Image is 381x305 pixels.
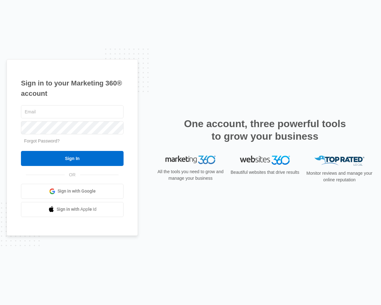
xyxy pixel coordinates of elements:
[21,151,124,166] input: Sign In
[21,184,124,199] a: Sign in with Google
[58,188,96,194] span: Sign in with Google
[165,156,216,164] img: Marketing 360
[230,169,300,176] p: Beautiful websites that drive results
[304,170,374,183] p: Monitor reviews and manage your online reputation
[24,138,60,143] a: Forgot Password?
[21,202,124,217] a: Sign in with Apple Id
[21,78,124,99] h1: Sign in to your Marketing 360® account
[57,206,97,213] span: Sign in with Apple Id
[21,105,124,118] input: Email
[240,156,290,165] img: Websites 360
[65,172,80,178] span: OR
[314,156,364,166] img: Top Rated Local
[182,117,348,142] h2: One account, three powerful tools to grow your business
[155,168,226,182] p: All the tools you need to grow and manage your business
